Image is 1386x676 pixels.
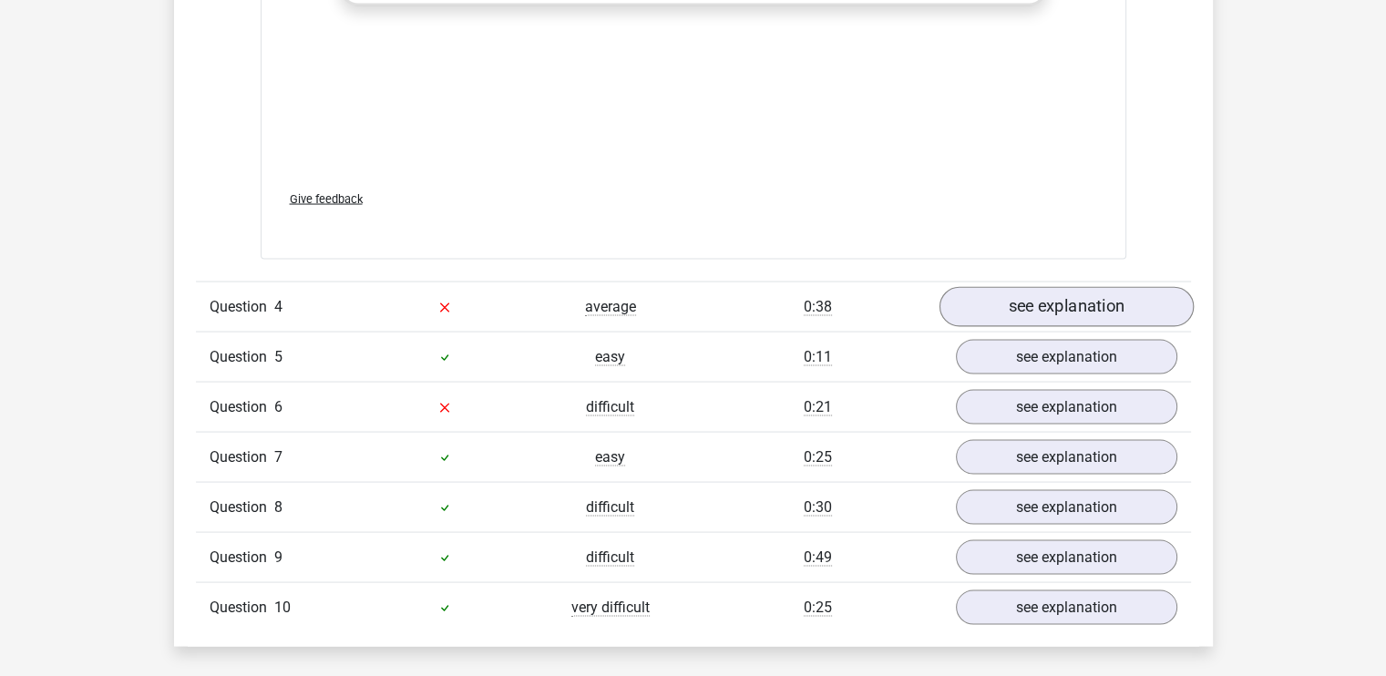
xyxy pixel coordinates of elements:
[956,389,1177,424] a: see explanation
[586,397,634,415] span: difficult
[804,447,832,466] span: 0:25
[210,446,274,467] span: Question
[804,598,832,616] span: 0:25
[804,347,832,365] span: 0:11
[571,598,650,616] span: very difficult
[210,546,274,568] span: Question
[804,548,832,566] span: 0:49
[956,339,1177,374] a: see explanation
[956,489,1177,524] a: see explanation
[586,548,634,566] span: difficult
[210,395,274,417] span: Question
[210,496,274,517] span: Question
[274,497,282,515] span: 8
[939,286,1193,326] a: see explanation
[956,539,1177,574] a: see explanation
[274,347,282,364] span: 5
[956,439,1177,474] a: see explanation
[274,447,282,465] span: 7
[804,297,832,315] span: 0:38
[210,345,274,367] span: Question
[274,297,282,314] span: 4
[595,447,625,466] span: easy
[210,596,274,618] span: Question
[274,548,282,565] span: 9
[274,397,282,415] span: 6
[595,347,625,365] span: easy
[585,297,636,315] span: average
[804,497,832,516] span: 0:30
[956,589,1177,624] a: see explanation
[210,295,274,317] span: Question
[274,598,291,615] span: 10
[804,397,832,415] span: 0:21
[586,497,634,516] span: difficult
[290,191,363,205] span: Give feedback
